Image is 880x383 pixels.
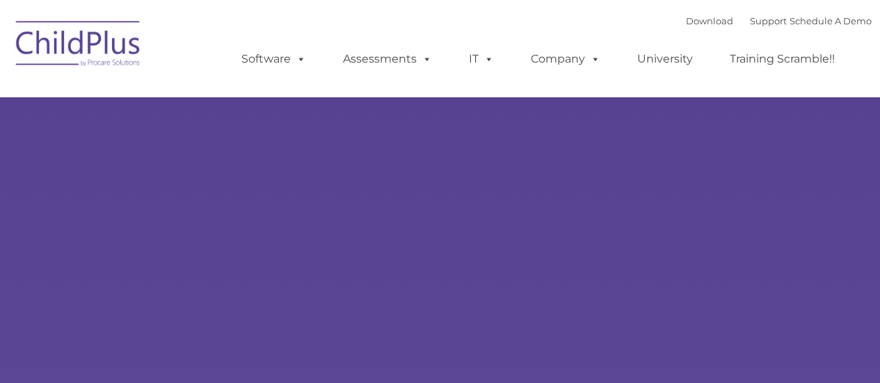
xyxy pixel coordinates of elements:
a: IT [455,45,508,73]
a: Schedule A Demo [790,15,872,26]
font: | [686,15,872,26]
a: Assessments [329,45,446,73]
a: Software [227,45,320,73]
a: Download [686,15,733,26]
a: Support [750,15,787,26]
a: University [623,45,707,73]
img: ChildPlus by Procare Solutions [9,11,148,81]
a: Company [517,45,614,73]
a: Training Scramble!! [716,45,849,73]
